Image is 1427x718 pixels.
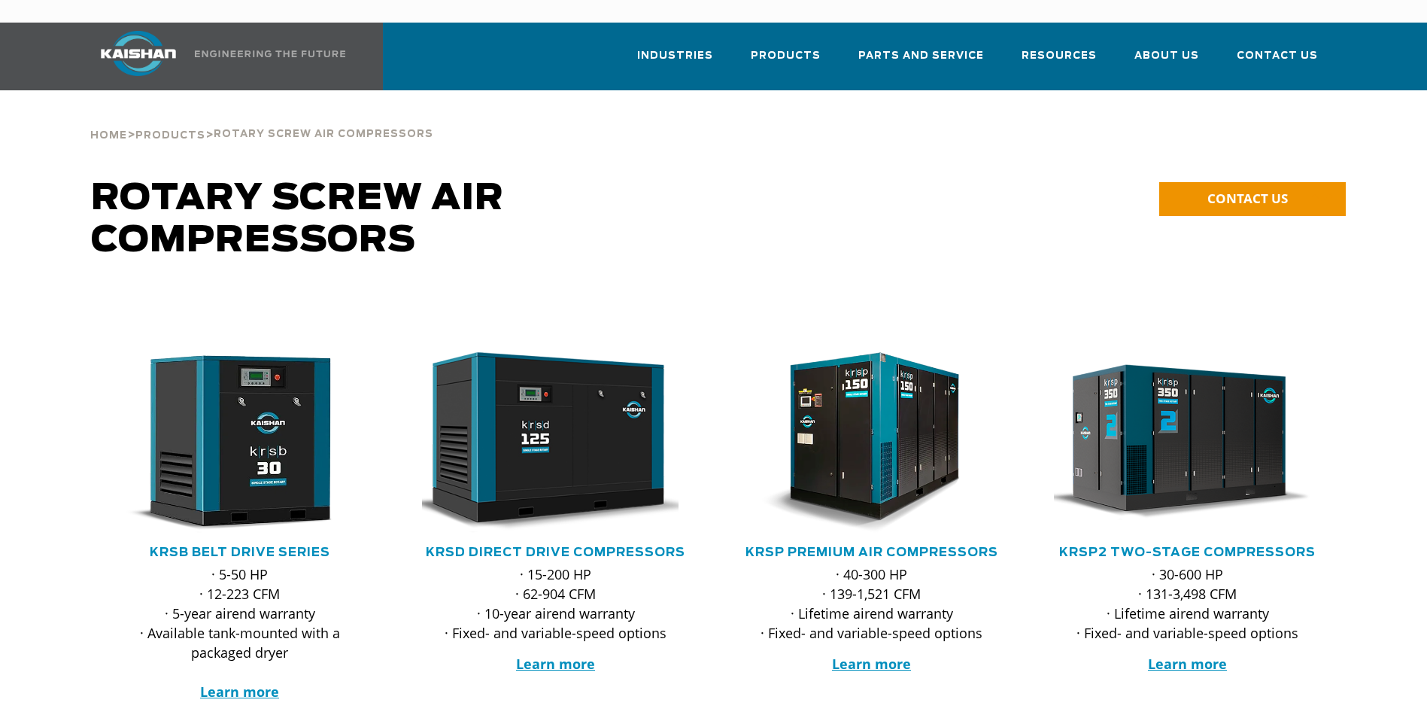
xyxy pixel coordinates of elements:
img: krsd125 [411,352,679,533]
span: Parts and Service [858,47,984,65]
a: Kaishan USA [82,23,348,90]
p: · 5-50 HP · 12-223 CFM · 5-year airend warranty · Available tank-mounted with a packaged dryer [106,564,374,701]
div: > > [90,90,433,148]
p: · 30-600 HP · 131-3,498 CFM · Lifetime airend warranty · Fixed- and variable-speed options [1054,564,1322,643]
a: About Us [1134,36,1199,87]
a: Industries [637,36,713,87]
a: KRSD Direct Drive Compressors [426,546,685,558]
a: Products [751,36,821,87]
a: Contact Us [1237,36,1318,87]
a: Parts and Service [858,36,984,87]
a: CONTACT US [1159,182,1346,216]
img: kaishan logo [82,31,195,76]
a: KRSP Premium Air Compressors [745,546,998,558]
img: Engineering the future [195,50,345,57]
span: Industries [637,47,713,65]
span: Home [90,131,127,141]
span: Resources [1022,47,1097,65]
a: KRSB Belt Drive Series [150,546,330,558]
div: krsd125 [422,352,690,533]
span: Products [135,131,205,141]
p: · 40-300 HP · 139-1,521 CFM · Lifetime airend warranty · Fixed- and variable-speed options [738,564,1006,643]
a: Learn more [832,655,911,673]
img: krsp150 [727,352,994,533]
span: Contact Us [1237,47,1318,65]
img: krsp350 [1043,352,1310,533]
img: krsb30 [95,352,363,533]
a: KRSP2 Two-Stage Compressors [1059,546,1316,558]
a: Learn more [516,655,595,673]
span: Products [751,47,821,65]
span: Rotary Screw Air Compressors [91,181,504,259]
div: krsp350 [1054,352,1322,533]
a: Learn more [1148,655,1227,673]
div: krsp150 [738,352,1006,533]
span: About Us [1134,47,1199,65]
a: Products [135,128,205,141]
span: Rotary Screw Air Compressors [214,129,433,139]
a: Resources [1022,36,1097,87]
a: Home [90,128,127,141]
p: · 15-200 HP · 62-904 CFM · 10-year airend warranty · Fixed- and variable-speed options [422,564,690,643]
div: krsb30 [106,352,374,533]
a: Learn more [200,683,279,701]
span: CONTACT US [1207,190,1288,207]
